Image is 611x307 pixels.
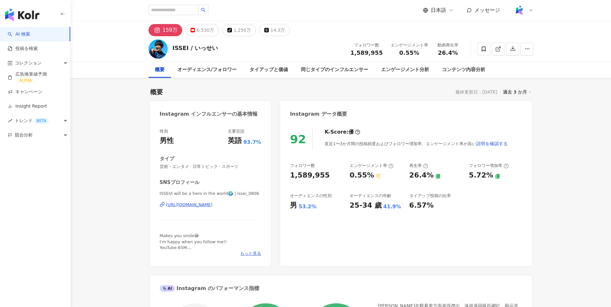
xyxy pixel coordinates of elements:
div: BETA [34,118,49,124]
div: 性別 [160,129,168,134]
span: 説明を確認する [476,141,508,146]
div: 再生率 [409,163,428,169]
div: K-Score : [325,129,360,136]
div: Instagram データ概要 [290,111,347,118]
span: もっと見る [240,251,261,256]
span: メッセージ [474,7,500,13]
button: 14.3万 [259,24,290,36]
a: Insight Report [8,103,47,110]
div: エンゲージメント率 [350,163,394,169]
div: 英語 [228,136,242,146]
div: フォロワー増加率 [469,163,509,169]
button: 説明を確認する [476,137,508,150]
span: コレクション [15,56,42,70]
div: 1,250万 [233,26,251,35]
div: 5.72% [469,170,493,180]
div: エンゲージメント率 [391,42,428,48]
span: 競合分析 [15,128,33,142]
div: 同じタイプのインフルエンサー [301,66,368,74]
button: 1,250万 [222,24,256,36]
div: [URL][DOMAIN_NAME] [166,202,213,208]
span: 93.7% [243,139,261,146]
span: rise [8,119,12,123]
div: 動画再生率 [436,42,460,48]
div: 14.3万 [270,26,285,35]
div: タイアップと価値 [250,66,288,74]
span: 26.4% [438,50,458,56]
div: ISSEI / いっせい [173,44,218,52]
div: 25-34 歲 [350,201,382,211]
a: [URL][DOMAIN_NAME] [160,202,261,208]
div: 主要言語 [228,129,244,134]
div: 概要 [155,66,165,74]
img: KOL Avatar [149,39,168,59]
span: ISSEI/I will be a hero in the world🌍 | issei_0806 [160,191,261,196]
div: 53.2% [299,203,317,210]
div: 6.57% [409,201,434,211]
button: 6,530万 [185,24,219,36]
div: 概要 [150,87,163,96]
div: Instagram のパフォーマンス指標 [160,285,259,292]
span: 1,589,955 [350,49,383,56]
div: タイプ [160,155,174,162]
span: 日本語 [431,7,446,14]
div: 1,589,955 [290,170,330,180]
span: search [201,8,206,12]
div: コンテンツ内容分析 [442,66,485,74]
span: 0.55% [399,50,419,56]
button: 159万 [149,24,182,36]
div: 過去 3 か月 [503,88,532,96]
div: 41.9% [383,203,401,210]
div: 男性 [160,136,174,146]
span: トレンド [15,113,49,128]
div: 92 [290,133,306,146]
div: 159万 [163,26,178,35]
div: 最終更新日：[DATE] [455,89,497,95]
span: Makes you smile😂 I'm happy when you follow me!! YouTube:65M TikTok:12M [160,233,227,256]
div: オーディエンスの年齢 [350,193,391,199]
div: 可 [376,173,381,180]
div: オーディエンスの性別 [290,193,332,199]
div: オーディエンス/フォロワー [177,66,237,74]
div: 男 [290,201,297,211]
div: フォロワー数 [350,42,383,48]
div: 優 [495,173,500,180]
div: 直近1〜3か月間の投稿頻度およびフォロワー増加率、エンゲージメント率が高い [325,137,508,150]
div: 6,530万 [197,26,214,35]
img: logo [5,8,39,21]
div: エンゲージメント分析 [381,66,429,74]
img: Kolr%20app%20icon%20%281%29.png [513,4,525,16]
a: searchAI 検索 [8,31,30,37]
div: タイアップ投稿の比率 [409,193,451,199]
div: AI [160,285,175,292]
div: 26.4% [409,170,434,180]
div: フォロワー数 [290,163,315,169]
span: 芸術・エンタメ · 日常トピック · スポーツ [160,164,261,170]
div: 優 [435,173,440,180]
div: 優 [349,129,354,136]
div: Instagram インフルエンサーの基本情報 [160,111,258,118]
div: SNSプロフィール [160,179,199,186]
div: 0.55% [350,170,374,180]
a: キャンペーン [8,89,42,95]
a: 投稿を検索 [8,46,38,52]
a: 広告換算値予測ALPHA [8,71,65,84]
